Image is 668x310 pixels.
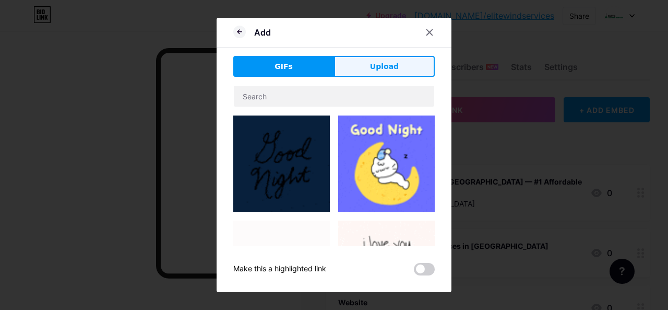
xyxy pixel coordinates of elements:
[234,86,434,107] input: Search
[233,56,334,77] button: GIFs
[338,116,435,212] img: Gihpy
[275,61,293,72] span: GIFs
[233,263,326,275] div: Make this a highlighted link
[254,26,271,39] div: Add
[334,56,435,77] button: Upload
[338,221,435,298] img: Gihpy
[233,116,330,212] img: Gihpy
[370,61,399,72] span: Upload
